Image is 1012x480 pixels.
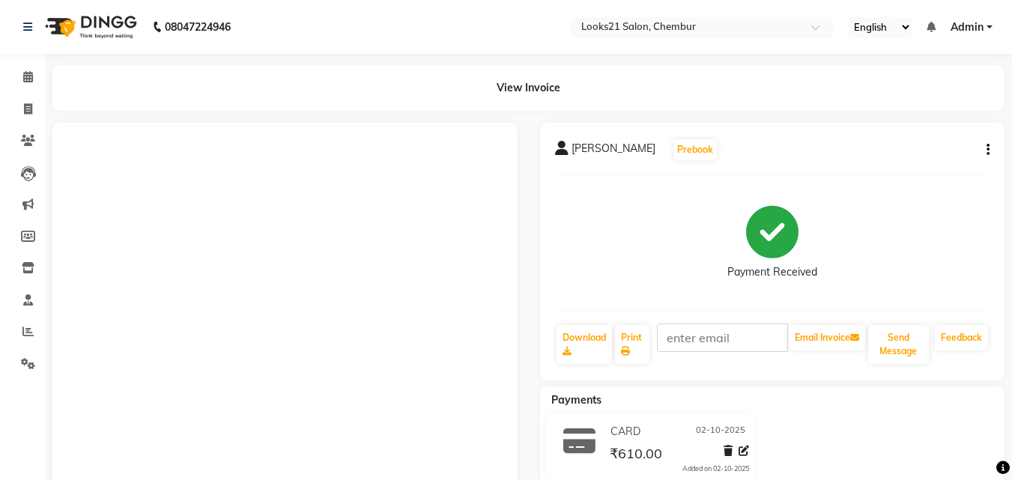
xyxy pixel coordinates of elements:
input: enter email [657,323,788,352]
div: Added on 02-10-2025 [682,464,749,474]
span: 02-10-2025 [696,424,745,440]
button: Send Message [868,325,929,364]
div: Payment Received [727,264,817,280]
b: 08047224946 [165,6,231,48]
span: Payments [551,393,602,407]
button: Email Invoice [789,325,865,350]
img: logo [38,6,141,48]
a: Print [615,325,649,364]
span: CARD [610,424,640,440]
a: Download [557,325,612,364]
span: ₹610.00 [610,445,662,466]
button: Prebook [673,139,717,160]
span: Admin [951,19,984,35]
div: View Invoice [52,65,1005,111]
a: Feedback [935,325,988,350]
span: [PERSON_NAME] [572,141,655,162]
